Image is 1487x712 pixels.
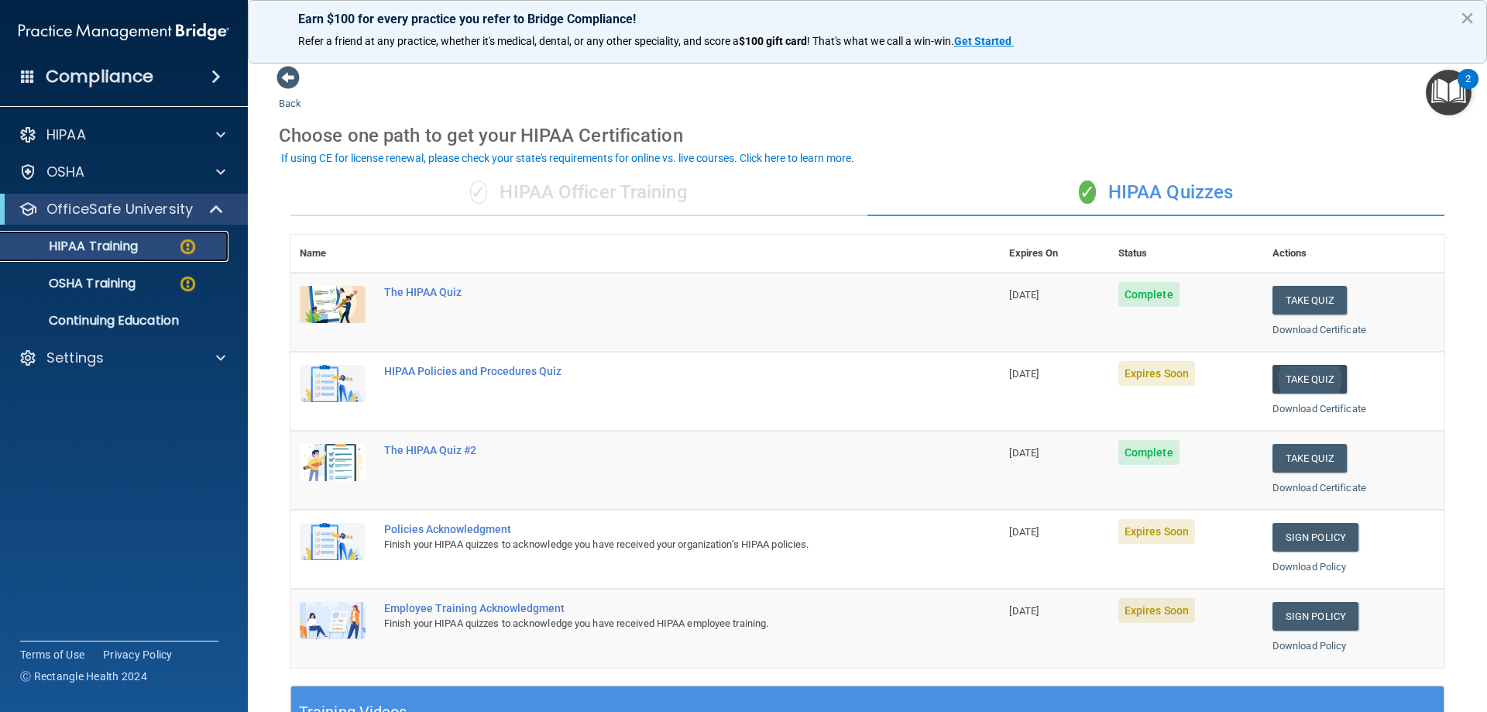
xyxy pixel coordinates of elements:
[1272,286,1347,315] button: Take Quiz
[1272,324,1366,335] a: Download Certificate
[298,12,1437,26] p: Earn $100 for every practice you refer to Bridge Compliance!
[279,113,1456,158] div: Choose one path to get your HIPAA Certification
[19,349,225,367] a: Settings
[19,126,225,144] a: HIPAA
[10,239,138,254] p: HIPAA Training
[103,647,173,662] a: Privacy Policy
[867,170,1444,216] div: HIPAA Quizzes
[1009,447,1039,459] span: [DATE]
[1118,519,1195,544] span: Expires Soon
[1009,289,1039,301] span: [DATE]
[298,35,739,47] span: Refer a friend at any practice, whether it's medical, dental, or any other speciality, and score a
[20,669,147,684] span: Ⓒ Rectangle Health 2024
[178,274,197,294] img: warning-circle.0cc9ac19.png
[279,150,857,166] button: If using CE for license renewal, please check your state's requirements for online vs. live cours...
[178,237,197,256] img: warning-circle.0cc9ac19.png
[1009,605,1039,617] span: [DATE]
[1118,361,1195,386] span: Expires Soon
[954,35,1014,47] a: Get Started
[1118,282,1180,307] span: Complete
[807,35,954,47] span: ! That's what we call a win-win.
[46,200,193,218] p: OfficeSafe University
[954,35,1011,47] strong: Get Started
[1465,79,1471,99] div: 2
[384,444,922,456] div: The HIPAA Quiz #2
[281,153,854,163] div: If using CE for license renewal, please check your state's requirements for online vs. live cours...
[739,35,807,47] strong: $100 gift card
[384,365,922,377] div: HIPAA Policies and Procedures Quiz
[1272,444,1347,473] button: Take Quiz
[1009,526,1039,538] span: [DATE]
[1272,365,1347,394] button: Take Quiz
[46,163,85,181] p: OSHA
[1079,181,1096,204] span: ✓
[1272,602,1358,631] a: Sign Policy
[19,163,225,181] a: OSHA
[279,79,301,109] a: Back
[1109,235,1263,273] th: Status
[1263,235,1444,273] th: Actions
[384,614,922,633] div: Finish your HIPAA quizzes to acknowledge you have received HIPAA employee training.
[384,602,922,614] div: Employee Training Acknowledgment
[20,647,84,662] a: Terms of Use
[46,126,86,144] p: HIPAA
[19,200,225,218] a: OfficeSafe University
[1272,561,1347,573] a: Download Policy
[1009,368,1039,380] span: [DATE]
[1000,235,1108,273] th: Expires On
[46,66,153,88] h4: Compliance
[10,276,136,291] p: OSHA Training
[1460,5,1475,30] button: Close
[1272,640,1347,652] a: Download Policy
[1118,440,1180,465] span: Complete
[470,181,487,204] span: ✓
[10,313,222,328] p: Continuing Education
[1272,523,1358,552] a: Sign Policy
[1272,403,1366,414] a: Download Certificate
[384,535,922,554] div: Finish your HIPAA quizzes to acknowledge you have received your organization’s HIPAA policies.
[384,523,922,535] div: Policies Acknowledgment
[384,286,922,298] div: The HIPAA Quiz
[290,170,867,216] div: HIPAA Officer Training
[1426,70,1472,115] button: Open Resource Center, 2 new notifications
[46,349,104,367] p: Settings
[1118,598,1195,623] span: Expires Soon
[290,235,375,273] th: Name
[1272,482,1366,494] a: Download Certificate
[19,16,229,47] img: PMB logo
